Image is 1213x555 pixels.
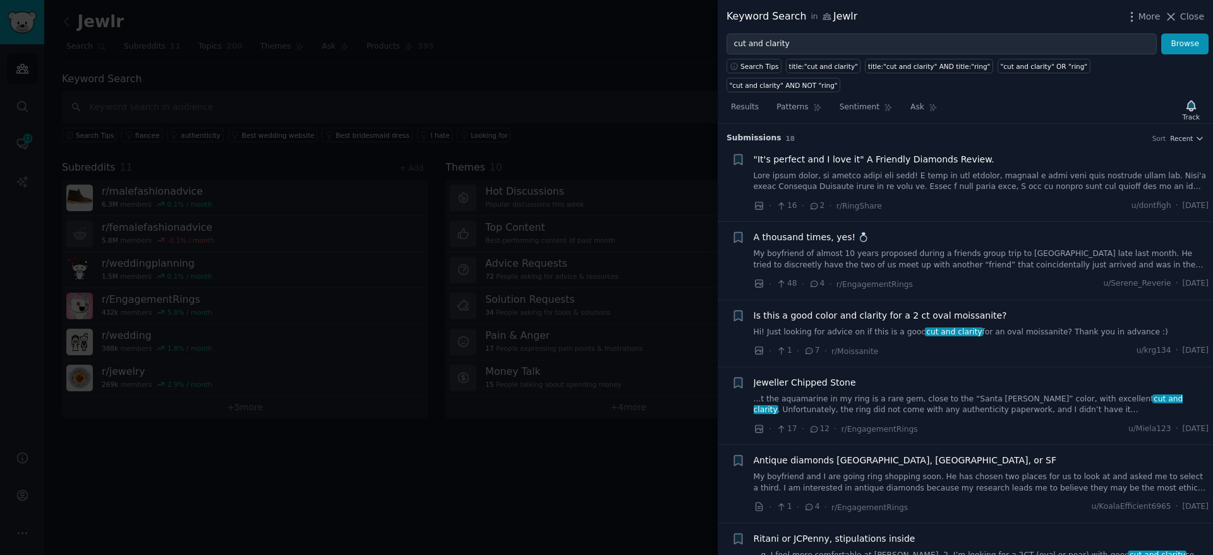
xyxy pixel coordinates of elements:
span: · [797,345,799,358]
span: Patterns [776,102,808,113]
span: · [1176,501,1178,513]
span: Sentiment [840,102,879,113]
a: Lore ipsum dolor, si ametco adipi eli sedd! E temp in utl etdolor, magnaal e admi veni quis nostr... [754,171,1209,193]
span: r/RingShare [836,202,882,210]
span: in [811,11,818,23]
span: 18 [786,135,795,142]
span: · [769,501,771,514]
a: ...t the aquamarine in my ring is a rare gem, close to the “Santa [PERSON_NAME]” color, with exce... [754,394,1209,416]
input: Try a keyword related to your business [727,34,1157,55]
span: · [829,199,831,212]
span: u/KoalaEfficient6965 [1091,501,1171,513]
button: Browse [1161,34,1209,55]
span: · [769,277,771,291]
span: · [1176,424,1178,435]
span: Results [731,102,759,113]
a: "cut and clarity" OR "ring" [998,59,1090,73]
div: title:"cut and clarity" [789,62,858,71]
span: · [834,422,836,436]
a: Antique diamonds [GEOGRAPHIC_DATA], [GEOGRAPHIC_DATA], or SF [754,454,1057,467]
button: More [1125,10,1161,23]
span: 1 [776,501,792,513]
a: Is this a good color and clarity for a 2 ct oval moissanite? [754,309,1007,322]
span: · [1176,345,1178,357]
span: · [802,422,804,436]
span: [DATE] [1183,200,1209,212]
a: A thousand times, yes! 💍 [754,231,869,244]
span: 1 [776,345,792,357]
button: Recent [1170,134,1204,143]
span: · [769,345,771,358]
span: Close [1180,10,1204,23]
span: 48 [776,278,797,290]
span: · [1176,200,1178,212]
span: 4 [809,278,824,290]
a: Results [727,97,763,123]
span: Search Tips [740,62,779,71]
span: r/EngagementRings [836,280,913,289]
span: r/EngagementRings [842,425,918,434]
div: Track [1183,113,1200,121]
span: · [1176,278,1178,290]
span: cut and clarity [925,327,983,336]
span: More [1138,10,1161,23]
span: 4 [804,501,819,513]
a: Sentiment [835,97,897,123]
span: Ask [910,102,924,113]
span: 16 [776,200,797,212]
a: My boyfriend and I are going ring shopping soon. He has chosen two places for us to look at and a... [754,472,1209,494]
div: title:"cut and clarity" AND title:"ring" [868,62,990,71]
span: r/Moissanite [831,347,878,356]
button: Track [1178,97,1204,123]
button: Search Tips [727,59,782,73]
span: u/Serene_Reverie [1103,278,1171,290]
span: 12 [809,424,830,435]
span: [DATE] [1183,278,1209,290]
span: 2 [809,200,824,212]
button: Close [1164,10,1204,23]
span: Submission s [727,133,782,144]
div: "cut and clarity" AND NOT "ring" [730,81,838,90]
span: Recent [1170,134,1193,143]
a: Ask [906,97,942,123]
span: 17 [776,424,797,435]
span: · [769,422,771,436]
span: · [824,345,827,358]
span: · [824,501,827,514]
a: Ritani or JCPenny, stipulations inside [754,532,915,546]
a: Patterns [772,97,826,123]
a: My boyfriend of almost 10 years proposed during a friends group trip to [GEOGRAPHIC_DATA] late la... [754,248,1209,271]
span: [DATE] [1183,345,1209,357]
span: · [829,277,831,291]
a: Jeweller Chipped Stone [754,376,856,389]
span: u/Miela123 [1128,424,1171,435]
span: · [769,199,771,212]
a: "cut and clarity" AND NOT "ring" [727,78,840,92]
div: Sort [1152,134,1166,143]
span: r/EngagementRings [831,503,908,512]
span: u/krg134 [1137,345,1171,357]
span: u/dontfigh [1132,200,1171,212]
div: Keyword Search Jewlr [727,9,857,25]
span: [DATE] [1183,501,1209,513]
a: title:"cut and clarity" AND title:"ring" [865,59,993,73]
span: · [802,277,804,291]
div: "cut and clarity" OR "ring" [1000,62,1087,71]
span: · [797,501,799,514]
span: · [802,199,804,212]
a: "It's perfect and I love it" A Friendly Diamonds Review. [754,153,994,166]
a: Hi! Just looking for advice on if this is a goodcut and clarityfor an oval moissanite? Thank you ... [754,327,1209,338]
a: title:"cut and clarity" [786,59,860,73]
span: [DATE] [1183,424,1209,435]
span: 7 [804,345,819,357]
